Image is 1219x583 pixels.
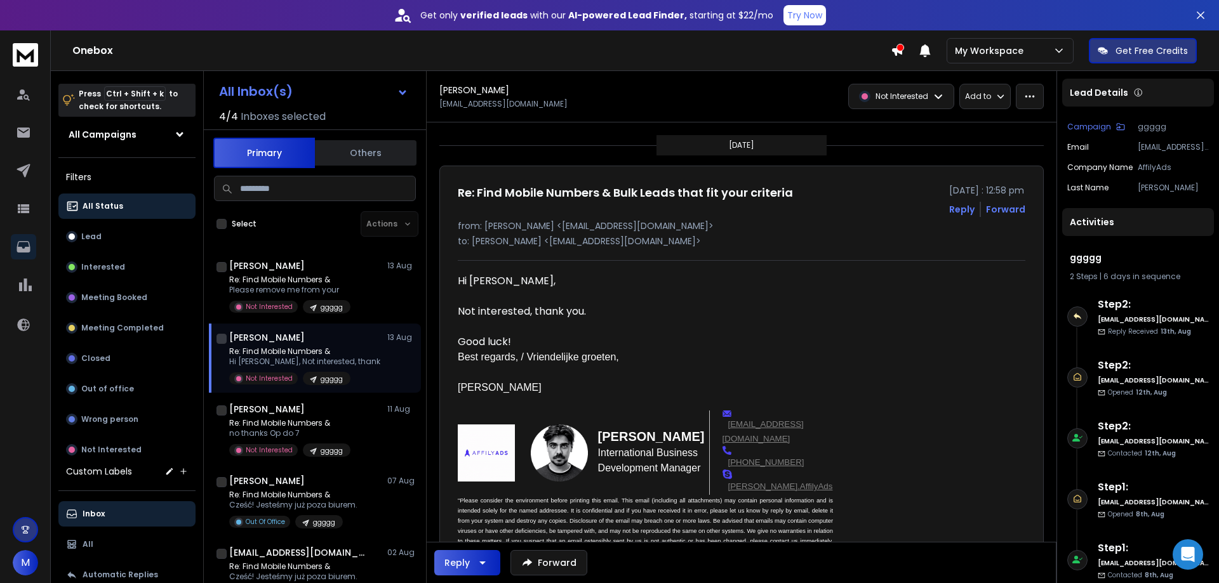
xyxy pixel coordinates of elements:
[1070,86,1128,99] p: Lead Details
[219,85,293,98] h1: All Inbox(s)
[229,546,369,559] h1: [EMAIL_ADDRESS][DOMAIN_NAME]
[458,304,829,319] div: Not interested, thank you.
[387,404,416,414] p: 11 Aug
[439,84,509,96] h1: [PERSON_NAME]
[229,331,305,344] h1: [PERSON_NAME]
[229,346,380,357] p: Re: Find Mobile Numbers &
[246,302,293,311] p: Not Interested
[1108,327,1191,336] p: Reply Received
[229,403,305,416] h1: [PERSON_NAME]
[598,447,701,473] span: International Business Development Manager
[458,219,1025,232] p: from: [PERSON_NAME] <[EMAIL_ADDRESS][DOMAIN_NAME]>
[1067,183,1109,193] p: Last Name
[1173,539,1203,570] div: Open Intercom Messenger
[13,550,38,575] button: M
[1070,271,1098,282] span: 2 Steps
[439,99,568,109] p: [EMAIL_ADDRESS][DOMAIN_NAME]
[229,275,350,285] p: Re: Find Mobile Numbers &
[1070,272,1206,282] div: |
[229,259,305,272] h1: [PERSON_NAME]
[1161,327,1191,336] span: 13th, Aug
[58,346,196,371] button: Closed
[1098,297,1209,312] h6: Step 2 :
[1136,509,1164,519] span: 8th, Aug
[420,9,773,22] p: Get only with our starting at $22/mo
[387,332,416,343] p: 13 Aug
[460,9,528,22] strong: verified leads
[83,509,105,519] p: Inbox
[232,219,256,229] label: Select
[315,139,416,167] button: Others
[58,437,196,462] button: Not Interested
[229,561,357,572] p: Re: Find Mobile Numbers &
[58,224,196,249] button: Lead
[434,550,500,575] button: Reply
[1098,540,1209,556] h6: Step 1 :
[229,418,350,428] p: Re: Find Mobile Numbers &
[229,357,380,367] p: Hi [PERSON_NAME], Not interested, thank
[81,414,138,424] p: Wrong person
[83,539,93,549] p: All
[13,43,38,67] img: logo
[1108,509,1164,519] p: Opened
[72,43,891,58] h1: Onebox
[229,428,350,438] p: no thanks Op do 7
[321,303,343,312] p: ggggg
[81,262,125,272] p: Interested
[58,193,196,219] button: All Status
[313,518,335,527] p: ggggg
[387,476,416,486] p: 07 Aug
[531,424,588,481] img: thijs.png
[1108,388,1167,397] p: Opened
[1138,122,1209,132] p: ggggg
[1138,162,1209,173] p: AffilyAds
[81,323,164,333] p: Meeting Completed
[1116,44,1188,57] p: Get Free Credits
[1098,315,1209,324] h6: [EMAIL_ADDRESS][DOMAIN_NAME]
[58,168,196,186] h3: Filters
[787,9,822,22] p: Try Now
[1070,251,1206,264] h1: ggggg
[229,572,357,582] p: Cześć! Jesteśmy już poza biurem.
[58,376,196,402] button: Out of office
[723,419,804,443] a: [EMAIL_ADDRESS][DOMAIN_NAME]
[1067,142,1089,152] p: Email
[723,446,731,455] img: phone_icon.png
[229,285,350,295] p: Please remove me from your
[387,547,416,558] p: 02 Aug
[83,201,123,211] p: All Status
[723,410,731,417] img: mail_icon.png
[1067,122,1111,132] p: Campaign
[444,556,470,569] div: Reply
[58,532,196,557] button: All
[949,184,1025,197] p: [DATE] : 12:58 pm
[1062,208,1214,236] div: Activities
[246,374,293,383] p: Not Interested
[729,140,754,150] p: [DATE]
[219,109,238,124] span: 4 / 4
[229,490,357,500] p: Re: Find Mobile Numbers &
[598,429,705,443] b: [PERSON_NAME]
[81,445,142,455] p: Not Interested
[104,86,166,101] span: Ctrl + Shift + k
[986,203,1025,216] div: Forward
[387,261,416,271] p: 13 Aug
[1138,183,1209,193] p: [PERSON_NAME]
[69,128,137,141] h1: All Campaigns
[81,353,110,364] p: Closed
[321,374,343,384] p: ggggg
[783,5,826,25] button: Try Now
[1108,449,1176,458] p: Contacted
[246,517,285,527] p: Out Of Office
[241,109,326,124] h3: Inboxes selected
[81,384,134,394] p: Out of office
[229,500,357,510] p: Cześć! Jesteśmy już poza biurem.
[949,203,975,216] button: Reply
[458,235,1025,247] p: to: [PERSON_NAME] <[EMAIL_ADDRESS][DOMAIN_NAME]>
[723,469,732,479] img: skype_png2.png
[1136,388,1167,397] span: 12th, Aug
[58,254,196,280] button: Interested
[58,285,196,310] button: Meeting Booked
